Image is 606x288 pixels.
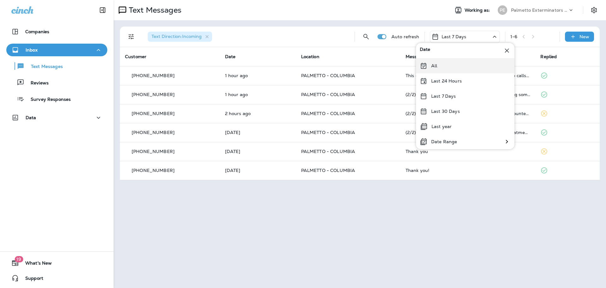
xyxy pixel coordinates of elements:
button: Collapse Sidebar [94,4,111,16]
span: PALMETTO - COLUMBIA [301,73,355,78]
p: Sep 3, 2025 01:21 PM [225,149,291,154]
p: Last 24 Hours [431,78,462,83]
div: PE [498,5,507,15]
span: Support [19,276,43,283]
p: [PHONE_NUMBER] [132,92,175,97]
button: Data [6,111,107,124]
div: Text Direction:Incoming [148,32,212,42]
span: What's New [19,260,52,268]
div: (2/2)daughter thinks she has termites . Im needing someone to check it out. Please txt or email a... [406,92,531,97]
span: Location [301,54,319,59]
p: Sep 9, 2025 10:03 AM [225,92,291,97]
p: Palmetto Exterminators LLC [511,8,568,13]
button: Filters [125,30,138,43]
p: Sep 4, 2025 11:31 AM [225,130,291,135]
span: 19 [15,256,23,262]
span: Replied [540,54,557,59]
span: PALMETTO - COLUMBIA [301,111,355,116]
p: Sep 9, 2025 08:55 AM [225,111,291,116]
span: PALMETTO - COLUMBIA [301,149,355,154]
p: Survey Responses [24,97,71,103]
div: (2/2)could get a quote on a roach treatment. I live in a double wide. [406,130,531,135]
p: Last 30 Days [431,109,460,114]
span: PALMETTO - COLUMBIA [301,130,355,135]
p: Companies [25,29,49,34]
button: Survey Responses [6,92,107,106]
div: Thank you [406,149,531,154]
p: Last 7 Days [431,94,456,99]
button: Settings [588,4,600,16]
p: Text Messages [126,5,181,15]
p: Auto refresh [391,34,419,39]
div: Thank you! [406,168,531,173]
button: Companies [6,25,107,38]
span: PALMETTO - COLUMBIA [301,168,355,173]
p: Text Messages [25,64,63,70]
p: Last year [431,124,452,129]
button: Search Messages [360,30,372,43]
span: Message [406,54,425,59]
p: [PHONE_NUMBER] [132,73,175,78]
p: [PHONE_NUMBER] [132,149,175,154]
button: Reviews [6,76,107,89]
p: [PHONE_NUMBER] [132,168,175,173]
span: PALMETTO - COLUMBIA [301,92,355,97]
div: (2/2)Yellow Jacket nest along the back fence, encountered when mowing grass. Would like to have s... [406,111,531,116]
span: Text Direction : Incoming [151,34,202,39]
p: Sep 9, 2025 10:43 AM [225,73,291,78]
p: All [431,63,437,68]
p: Inbox [26,47,38,52]
div: 1 - 6 [510,34,517,39]
div: This customer requested only message replies (no calls). Reply here or respond via your LSA dashb... [406,73,531,78]
p: Last 7 Days [442,34,466,39]
p: [PHONE_NUMBER] [132,130,175,135]
p: Sep 2, 2025 08:40 AM [225,168,291,173]
button: Inbox [6,44,107,56]
p: New [579,34,589,39]
p: Reviews [24,80,49,86]
p: Data [26,115,36,120]
p: [PHONE_NUMBER] [132,111,175,116]
span: Working as: [465,8,491,13]
span: Customer [125,54,146,59]
button: Support [6,272,107,285]
span: Date [225,54,236,59]
button: Text Messages [6,59,107,73]
p: Date Range [431,139,457,144]
button: 19What's New [6,257,107,269]
span: Date [420,47,431,54]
